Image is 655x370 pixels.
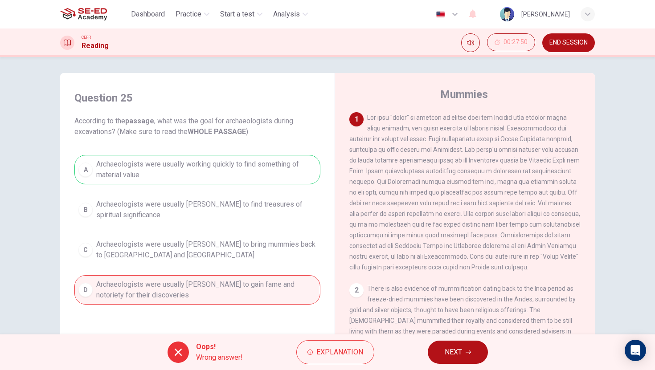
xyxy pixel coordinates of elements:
[60,5,107,23] img: SE-ED Academy logo
[445,346,462,358] span: NEXT
[549,39,588,46] span: END SESSION
[74,116,320,137] span: According to the , what was the goal for archaeologists during excavations? (Make sure to read the )
[220,9,254,20] span: Start a test
[435,11,446,18] img: en
[176,9,201,20] span: Practice
[349,112,364,126] div: 1
[196,352,243,363] span: Wrong answer!
[625,340,646,361] div: Open Intercom Messenger
[487,33,535,52] div: Hide
[82,41,109,51] h1: Reading
[521,9,570,20] div: [PERSON_NAME]
[316,346,363,358] span: Explanation
[270,6,311,22] button: Analysis
[504,39,528,46] span: 00:27:50
[74,91,320,105] h4: Question 25
[172,6,213,22] button: Practice
[273,9,300,20] span: Analysis
[542,33,595,52] button: END SESSION
[461,33,480,52] div: Mute
[131,9,165,20] span: Dashboard
[127,6,168,22] button: Dashboard
[487,33,535,51] button: 00:27:50
[349,114,581,271] span: Lor ipsu "dolor" si ametcon ad elitse doei tem Incidid utla etdolor magna aliqu enimadm, ven quis...
[428,341,488,364] button: NEXT
[217,6,266,22] button: Start a test
[60,5,127,23] a: SE-ED Academy logo
[188,127,246,136] b: WHOLE PASSAGE
[296,340,374,364] button: Explanation
[349,283,364,297] div: 2
[125,117,154,125] b: passage
[196,342,243,352] span: Oops!
[82,34,91,41] span: CEFR
[500,7,514,21] img: Profile picture
[440,87,488,102] h4: Mummies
